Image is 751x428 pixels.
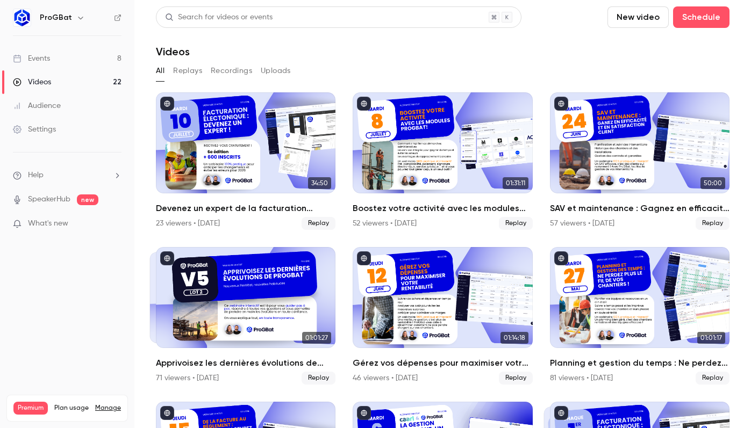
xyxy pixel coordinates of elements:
[302,217,335,230] span: Replay
[353,202,532,215] h2: Boostez votre activité avec les modules ProGBat !
[211,62,252,79] button: Recordings
[353,218,417,229] div: 52 viewers • [DATE]
[54,404,89,412] span: Plan usage
[160,406,174,420] button: published
[156,357,335,369] h2: Apprivoisez les dernières évolutions de ProGBat
[357,97,371,111] button: published
[353,92,532,230] li: Boostez votre activité avec les modules ProGBat !
[28,194,70,205] a: SpeakerHub
[109,219,121,229] iframe: Noticeable Trigger
[28,218,68,229] span: What's new
[156,373,219,383] div: 71 viewers • [DATE]
[308,177,331,189] span: 34:50
[13,402,48,415] span: Premium
[499,372,533,385] span: Replay
[554,251,568,265] button: published
[499,217,533,230] span: Replay
[554,406,568,420] button: published
[156,92,335,230] a: 34:50Devenez un expert de la facturation électronique 🚀23 viewers • [DATE]Replay
[156,6,729,422] section: Videos
[554,97,568,111] button: published
[697,332,725,344] span: 01:01:17
[550,202,729,215] h2: SAV et maintenance : Gagnez en efficacité et en satisfaction client
[13,77,51,88] div: Videos
[700,177,725,189] span: 50:00
[156,202,335,215] h2: Devenez un expert de la facturation électronique 🚀
[156,247,335,385] a: 01:01:2701:01:27Apprivoisez les dernières évolutions de ProGBat71 viewers • [DATE]Replay
[503,177,528,189] span: 01:31:11
[40,12,72,23] h6: ProGBat
[673,6,729,28] button: Schedule
[156,62,164,79] button: All
[173,62,202,79] button: Replays
[156,218,220,229] div: 23 viewers • [DATE]
[13,100,61,111] div: Audience
[261,62,291,79] button: Uploads
[13,170,121,181] li: help-dropdown-opener
[550,92,729,230] li: SAV et maintenance : Gagnez en efficacité et en satisfaction client
[696,372,729,385] span: Replay
[607,6,669,28] button: New video
[550,357,729,369] h2: Planning et gestion du temps : Ne perdez plus le fil de vos chantiers !
[550,373,613,383] div: 81 viewers • [DATE]
[353,357,532,369] h2: Gérez vos dépenses pour maximiser votre rentabilité
[13,53,50,64] div: Events
[353,247,532,385] li: Gérez vos dépenses pour maximiser votre rentabilité
[13,124,56,135] div: Settings
[28,170,44,181] span: Help
[353,247,532,385] a: 01:14:18Gérez vos dépenses pour maximiser votre rentabilité46 viewers • [DATE]Replay
[696,217,729,230] span: Replay
[13,9,31,26] img: ProGBat
[550,247,729,385] a: 01:01:17Planning et gestion du temps : Ne perdez plus le fil de vos chantiers !81 viewers • [DATE...
[353,373,418,383] div: 46 viewers • [DATE]
[500,332,528,344] span: 01:14:18
[160,251,174,265] button: published
[156,92,335,230] li: Devenez un expert de la facturation électronique 🚀
[156,247,335,385] li: Apprivoisez les dernières évolutions de ProGBat
[550,218,614,229] div: 57 viewers • [DATE]
[165,12,273,23] div: Search for videos or events
[550,247,729,385] li: Planning et gestion du temps : Ne perdez plus le fil de vos chantiers !
[353,92,532,230] a: 01:31:11Boostez votre activité avec les modules ProGBat !52 viewers • [DATE]Replay
[357,406,371,420] button: published
[302,332,331,344] span: 01:01:27
[160,97,174,111] button: published
[302,372,335,385] span: Replay
[357,251,371,265] button: published
[550,92,729,230] a: 50:00SAV et maintenance : Gagnez en efficacité et en satisfaction client57 viewers • [DATE]Replay
[95,404,121,412] a: Manage
[77,194,98,205] span: new
[156,45,190,58] h1: Videos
